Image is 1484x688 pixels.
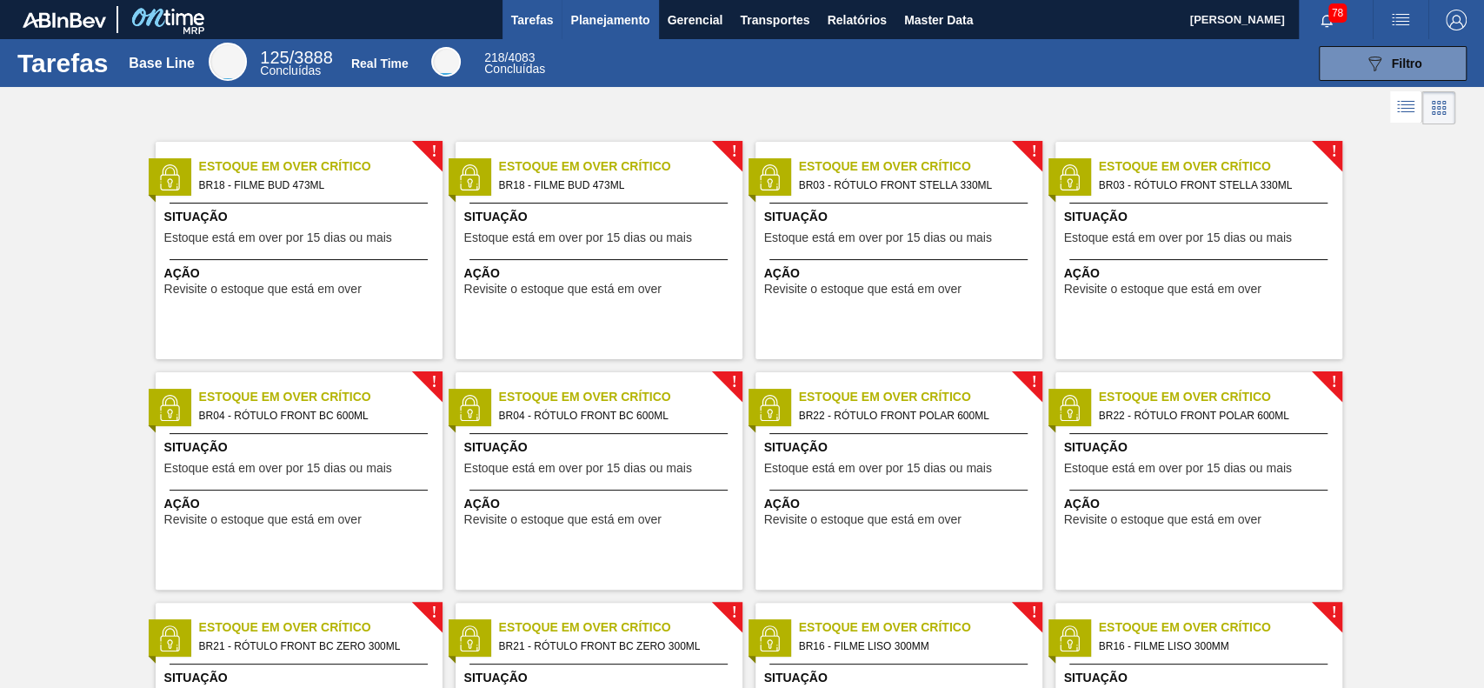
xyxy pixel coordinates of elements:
span: ! [731,606,736,619]
span: ! [1031,145,1036,158]
img: status [156,625,183,651]
span: Revisite o estoque que está em over [764,283,962,296]
span: Estoque em Over Crítico [499,618,742,637]
img: status [756,164,782,190]
span: Estoque está em over por 15 dias ou mais [164,462,392,475]
span: Estoque está em over por 15 dias ou mais [1064,462,1292,475]
span: BR21 - RÓTULO FRONT BC ZERO 300ML [199,637,429,656]
span: ! [1331,606,1336,619]
span: Situação [464,208,738,226]
span: Revisite o estoque que está em over [1064,283,1261,296]
div: Base Line [129,56,195,71]
span: Estoque em Over Crítico [1099,618,1342,637]
div: Visão em Cards [1422,91,1455,124]
span: BR22 - RÓTULO FRONT POLAR 600ML [799,406,1028,425]
span: Transportes [740,10,809,30]
span: ! [431,376,436,389]
span: BR16 - FILME LISO 300MM [799,637,1028,656]
span: / 4083 [484,50,535,64]
span: ! [431,145,436,158]
span: BR03 - RÓTULO FRONT STELLA 330ML [799,176,1028,195]
h1: Tarefas [17,53,109,73]
span: Concluídas [484,62,545,76]
span: Filtro [1392,57,1422,70]
span: Estoque em Over Crítico [1099,157,1342,176]
span: Planejamento [570,10,649,30]
img: status [1056,625,1082,651]
span: BR04 - RÓTULO FRONT BC 600ML [499,406,729,425]
div: Real Time [484,52,545,75]
span: Estoque está em over por 15 dias ou mais [764,462,992,475]
span: Situação [464,438,738,457]
span: BR21 - RÓTULO FRONT BC ZERO 300ML [499,637,729,656]
span: Situação [464,669,738,687]
img: userActions [1390,10,1411,30]
div: Visão em Lista [1390,91,1422,124]
img: Logout [1446,10,1467,30]
img: status [1056,164,1082,190]
div: Base Line [260,50,332,77]
span: Revisite o estoque que está em over [164,283,362,296]
span: Revisite o estoque que está em over [464,513,662,526]
img: status [456,164,482,190]
img: TNhmsLtSVTkK8tSr43FrP2fwEKptu5GPRR3wAAAABJRU5ErkJggg== [23,12,106,28]
span: ! [1331,145,1336,158]
span: Revisite o estoque que está em over [1064,513,1261,526]
span: Situação [764,208,1038,226]
span: Estoque está em over por 15 dias ou mais [464,462,692,475]
span: Revisite o estoque que está em over [764,513,962,526]
span: BR18 - FILME BUD 473ML [199,176,429,195]
img: status [756,395,782,421]
span: Estoque em Over Crítico [1099,388,1342,406]
div: Real Time [351,57,409,70]
span: Ação [1064,495,1338,513]
span: Estoque está em over por 15 dias ou mais [1064,231,1292,244]
img: status [456,625,482,651]
img: status [756,625,782,651]
span: Tarefas [511,10,554,30]
span: Situação [764,669,1038,687]
span: Situação [164,669,438,687]
span: ! [431,606,436,619]
span: Relatórios [827,10,886,30]
span: Situação [1064,438,1338,457]
img: status [1056,395,1082,421]
span: Ação [764,495,1038,513]
span: Ação [764,264,1038,283]
span: ! [1031,376,1036,389]
span: Situação [764,438,1038,457]
span: Situação [1064,208,1338,226]
span: Estoque está em over por 15 dias ou mais [464,231,692,244]
span: 125 [260,48,289,67]
div: Real Time [431,47,461,77]
img: status [156,164,183,190]
span: Gerencial [668,10,723,30]
span: Ação [164,264,438,283]
span: Ação [164,495,438,513]
img: status [456,395,482,421]
img: status [156,395,183,421]
span: 218 [484,50,504,64]
span: BR04 - RÓTULO FRONT BC 600ML [199,406,429,425]
span: ! [1331,376,1336,389]
div: Base Line [209,43,247,81]
span: Estoque em Over Crítico [799,618,1042,637]
span: Estoque em Over Crítico [799,388,1042,406]
span: ! [1031,606,1036,619]
span: ! [731,145,736,158]
button: Filtro [1319,46,1467,81]
span: 78 [1328,3,1347,23]
span: BR16 - FILME LISO 300MM [1099,637,1328,656]
span: BR18 - FILME BUD 473ML [499,176,729,195]
span: BR22 - RÓTULO FRONT POLAR 600ML [1099,406,1328,425]
span: Ação [464,264,738,283]
button: Notificações [1299,8,1354,32]
span: Concluídas [260,63,321,77]
span: Estoque em Over Crítico [199,157,443,176]
span: / 3888 [260,48,332,67]
span: ! [731,376,736,389]
span: Revisite o estoque que está em over [464,283,662,296]
span: Ação [1064,264,1338,283]
span: Estoque em Over Crítico [799,157,1042,176]
span: Situação [1064,669,1338,687]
